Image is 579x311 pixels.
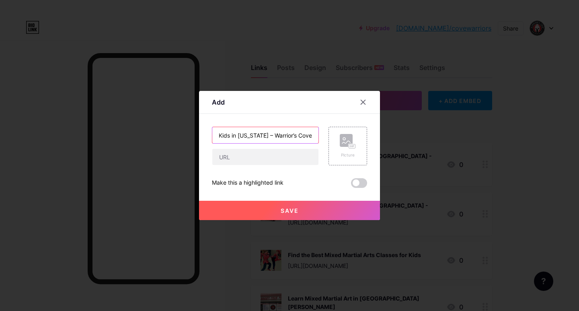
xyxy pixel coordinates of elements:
[212,127,318,143] input: Title
[199,201,380,220] button: Save
[340,152,356,158] div: Picture
[212,149,318,165] input: URL
[212,178,283,188] div: Make this a highlighted link
[212,97,225,107] div: Add
[281,207,299,214] span: Save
